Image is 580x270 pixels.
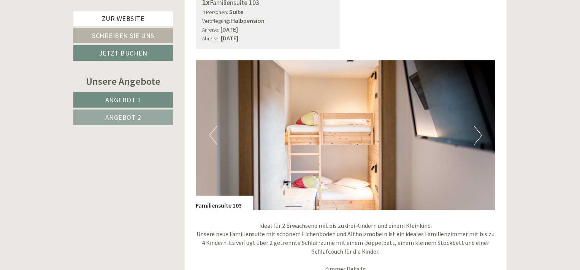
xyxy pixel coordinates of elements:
a: Schreiben Sie uns [73,28,173,43]
span: Angebot 1 [105,95,141,104]
b: [DATE] [221,34,239,42]
div: Familiensuite 103 [196,196,254,210]
a: Jetzt buchen [73,45,173,61]
b: Halbpension [231,17,265,24]
div: Guten Tag, wie können wir Ihnen helfen? [6,21,121,44]
img: image [196,60,496,210]
button: Next [474,126,482,145]
small: Anreise: [203,27,220,33]
small: 15:17 [11,37,117,42]
div: Unsere Angebote [73,74,173,88]
small: 4 Personen: [203,9,228,16]
small: Verpflegung: [203,18,230,24]
button: Previous [209,126,217,145]
div: Inso Sonnenheim [11,22,117,28]
b: Suite [230,8,244,16]
div: [DATE] [136,6,163,19]
button: Senden [250,198,300,214]
small: Abreise: [203,35,220,42]
b: [DATE] [221,25,238,33]
a: Zur Website [73,11,173,26]
span: Angebot 2 [105,113,141,122]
